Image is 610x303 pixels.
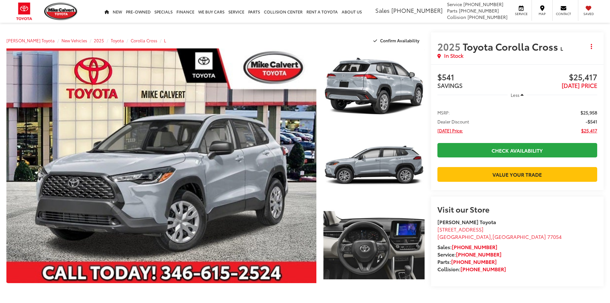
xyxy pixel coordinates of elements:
[61,38,87,43] a: New Vehicles
[586,41,597,52] button: Actions
[560,45,563,52] span: L
[463,1,503,7] span: [PHONE_NUMBER]
[164,38,166,43] a: L
[492,233,546,240] span: [GEOGRAPHIC_DATA]
[391,6,443,14] span: [PHONE_NUMBER]
[444,52,463,59] span: In Stock
[3,47,319,284] img: 2025 Toyota Corolla Cross L
[437,218,496,225] strong: [PERSON_NAME] Toyota
[380,38,419,43] span: Confirm Availability
[535,12,549,16] span: Map
[437,243,497,250] strong: Sales:
[322,206,425,284] img: 2025 Toyota Corolla Cross L
[508,89,527,101] button: Less
[437,127,463,134] span: [DATE] Price:
[437,233,562,240] span: ,
[459,7,499,14] span: [PHONE_NUMBER]
[586,118,597,125] span: -$541
[511,92,519,98] span: Less
[591,44,592,49] span: dropdown dots
[562,81,597,89] span: [DATE] PRICE
[456,250,501,258] a: [PHONE_NUMBER]
[460,265,506,273] a: [PHONE_NUMBER]
[437,81,463,89] span: SAVINGS
[437,109,450,116] span: MSRP:
[375,6,390,14] span: Sales
[437,258,497,265] strong: Parts:
[370,35,425,46] button: Confirm Availability
[322,47,425,125] img: 2025 Toyota Corolla Cross L
[437,143,597,157] a: Check Availability
[463,39,560,53] span: Toyota Corolla Cross
[437,167,597,181] a: Value Your Trade
[437,233,491,240] span: [GEOGRAPHIC_DATA]
[437,118,469,125] span: Dealer Discount
[514,12,528,16] span: Service
[451,258,497,265] a: [PHONE_NUMBER]
[6,38,55,43] a: [PERSON_NAME] Toyota
[556,12,571,16] span: Contact
[437,225,484,233] span: [STREET_ADDRESS]
[437,225,562,240] a: [STREET_ADDRESS] [GEOGRAPHIC_DATA],[GEOGRAPHIC_DATA] 77054
[581,127,597,134] span: $25,417
[517,73,597,82] span: $25,417
[447,7,458,14] span: Parts
[323,48,425,124] a: Expand Photo 1
[323,207,425,283] a: Expand Photo 3
[437,205,597,213] h2: Visit our Store
[437,265,506,273] strong: Collision:
[447,1,462,7] span: Service
[94,38,104,43] a: 2025
[468,14,508,20] span: [PHONE_NUMBER]
[581,109,597,116] span: $25,958
[6,48,316,283] a: Expand Photo 0
[447,14,466,20] span: Collision
[452,243,497,250] a: [PHONE_NUMBER]
[131,38,157,43] a: Corolla Cross
[322,127,425,205] img: 2025 Toyota Corolla Cross L
[111,38,124,43] a: Toyota
[437,250,501,258] strong: Service:
[44,3,78,20] img: Mike Calvert Toyota
[323,128,425,204] a: Expand Photo 2
[437,39,460,53] span: 2025
[547,233,562,240] span: 77054
[582,12,596,16] span: Saved
[437,73,517,82] span: $541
